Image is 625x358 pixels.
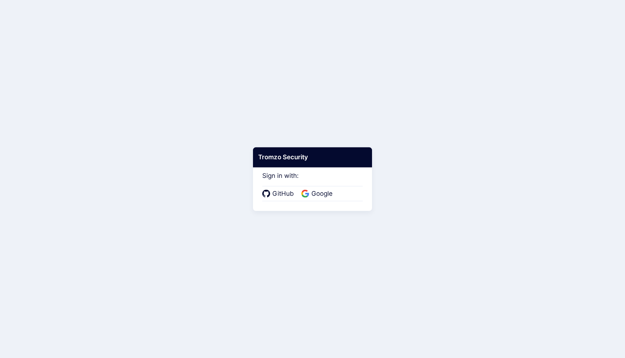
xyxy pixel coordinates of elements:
a: GitHub [262,189,296,199]
div: Sign in with: [262,162,363,201]
span: GitHub [270,189,296,199]
div: Tromzo Security [253,147,372,167]
span: Google [309,189,335,199]
a: Google [301,189,335,199]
